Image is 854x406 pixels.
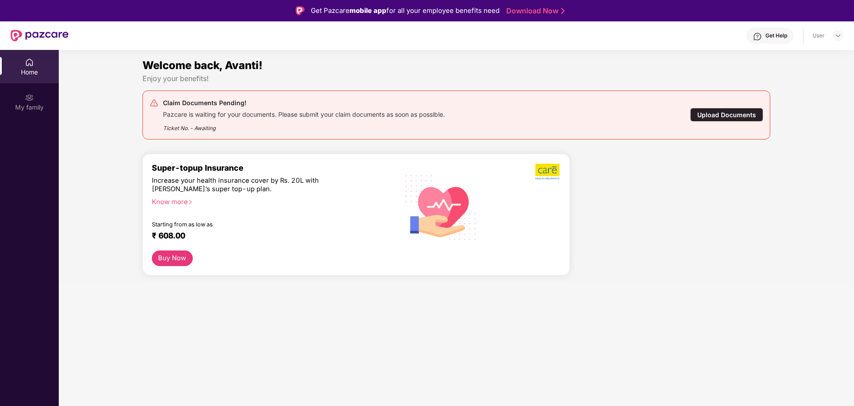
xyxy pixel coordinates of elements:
img: svg+xml;base64,PHN2ZyB4bWxucz0iaHR0cDovL3d3dy53My5vcmcvMjAwMC9zdmciIHhtbG5zOnhsaW5rPSJodHRwOi8vd3... [399,164,484,250]
img: svg+xml;base64,PHN2ZyBpZD0iRHJvcGRvd24tMzJ4MzIiIHhtbG5zPSJodHRwOi8vd3d3LnczLm9yZy8yMDAwL3N2ZyIgd2... [834,32,842,39]
div: Claim Documents Pending! [163,98,445,108]
div: Get Help [765,32,787,39]
div: Super-topup Insurance [152,163,390,172]
div: Know more [152,198,385,204]
a: Download Now [506,6,562,16]
div: User [813,32,825,39]
strong: mobile app [350,6,386,15]
img: svg+xml;base64,PHN2ZyBpZD0iSGVscC0zMngzMiIgeG1sbnM9Imh0dHA6Ly93d3cudzMub3JnLzIwMDAvc3ZnIiB3aWR0aD... [753,32,762,41]
div: Upload Documents [690,108,763,122]
div: Enjoy your benefits! [142,74,771,83]
img: svg+xml;base64,PHN2ZyB4bWxucz0iaHR0cDovL3d3dy53My5vcmcvMjAwMC9zdmciIHdpZHRoPSIyNCIgaGVpZ2h0PSIyNC... [150,98,159,107]
span: Welcome back, Avanti! [142,59,263,72]
div: Increase your health insurance cover by Rs. 20L with [PERSON_NAME]’s super top-up plan. [152,176,352,194]
div: Starting from as low as [152,221,353,227]
div: ₹ 608.00 [152,231,382,242]
img: New Pazcare Logo [11,30,69,41]
span: right [188,200,193,205]
img: svg+xml;base64,PHN2ZyB3aWR0aD0iMjAiIGhlaWdodD0iMjAiIHZpZXdCb3g9IjAgMCAyMCAyMCIgZmlsbD0ibm9uZSIgeG... [25,93,34,102]
img: svg+xml;base64,PHN2ZyBpZD0iSG9tZSIgeG1sbnM9Imh0dHA6Ly93d3cudzMub3JnLzIwMDAvc3ZnIiB3aWR0aD0iMjAiIG... [25,58,34,67]
img: Stroke [561,6,565,16]
img: b5dec4f62d2307b9de63beb79f102df3.png [535,163,561,180]
button: Buy Now [152,250,193,266]
div: Pazcare is waiting for your documents. Please submit your claim documents as soon as possible. [163,108,445,119]
div: Ticket No. - Awaiting [163,119,445,132]
img: Logo [296,6,305,15]
div: Get Pazcare for all your employee benefits need [311,5,500,16]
